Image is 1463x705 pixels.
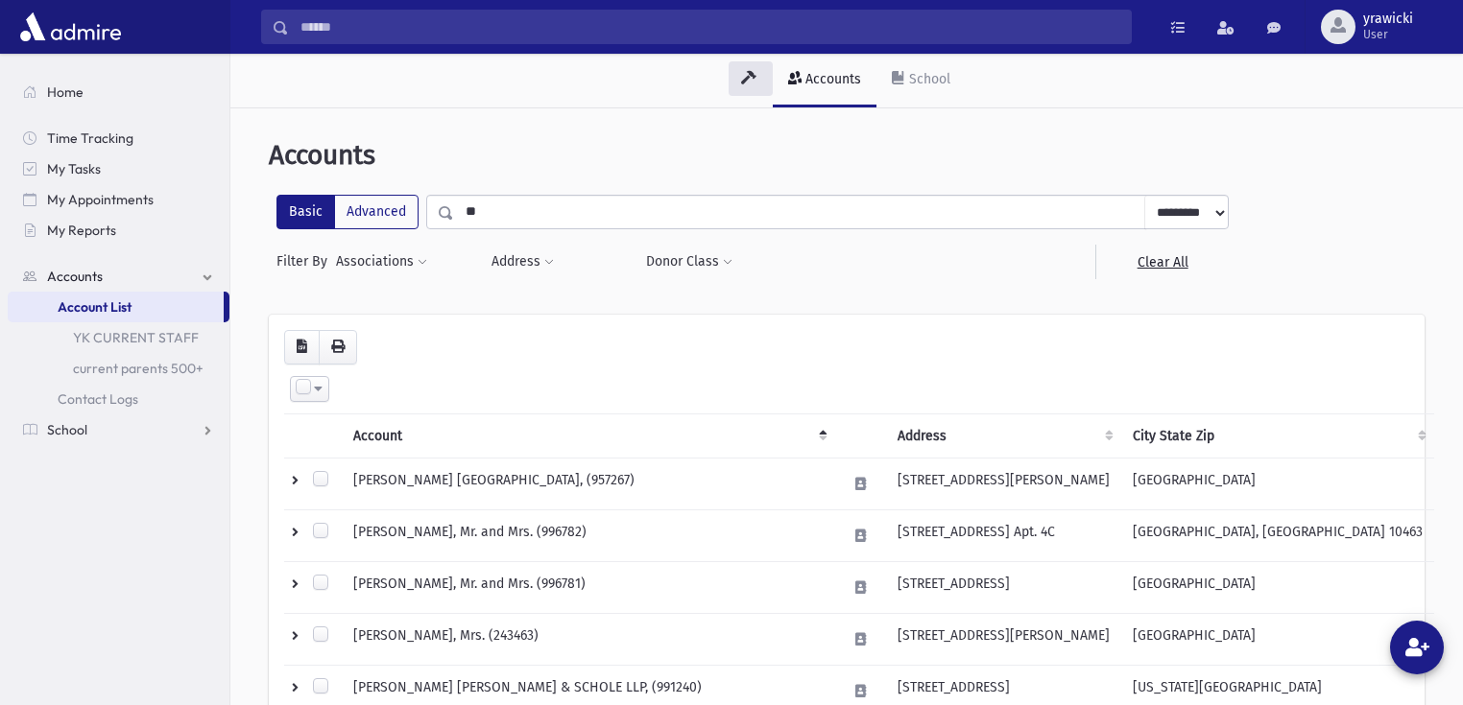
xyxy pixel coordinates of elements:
span: My Appointments [47,191,154,208]
span: User [1363,27,1413,42]
td: [PERSON_NAME], Mrs. (243463) [342,613,835,665]
span: Home [47,83,84,101]
a: Home [8,77,229,107]
td: [GEOGRAPHIC_DATA] [1121,458,1434,509]
td: [GEOGRAPHIC_DATA] [1121,561,1434,613]
a: School [8,414,229,445]
a: School [876,54,966,107]
label: Basic [276,195,335,229]
a: Time Tracking [8,123,229,153]
span: My Tasks [47,160,101,177]
span: Contact Logs [58,390,138,408]
td: [PERSON_NAME], Mr. and Mrs. (996781) [342,561,835,613]
td: [STREET_ADDRESS] Apt. 4C [886,509,1121,561]
input: Search [289,10,1131,44]
div: Accounts [802,71,861,87]
td: [STREET_ADDRESS][PERSON_NAME] [886,458,1121,509]
th: Address : activate to sort column ascending [886,413,1121,458]
a: YK CURRENT STAFF [8,322,229,353]
span: Time Tracking [47,129,133,147]
td: [STREET_ADDRESS][PERSON_NAME] [886,613,1121,665]
span: yrawicki [1363,12,1413,27]
div: FilterModes [276,195,419,229]
td: [GEOGRAPHIC_DATA], [GEOGRAPHIC_DATA] 10463 [1121,509,1434,561]
a: current parents 500+ [8,353,229,384]
span: My Reports [47,222,116,239]
a: My Tasks [8,153,229,184]
th: Account: activate to sort column descending [342,413,835,458]
td: [PERSON_NAME] [GEOGRAPHIC_DATA], (957267) [342,458,835,509]
a: My Reports [8,215,229,246]
a: My Appointments [8,184,229,215]
button: CSV [284,330,320,364]
img: AdmirePro [15,8,126,46]
td: [STREET_ADDRESS] [886,561,1121,613]
a: Accounts [773,54,876,107]
td: [PERSON_NAME], Mr. and Mrs. (996782) [342,509,835,561]
div: School [905,71,950,87]
span: School [47,421,87,438]
button: Donor Class [645,245,733,279]
button: Print [319,330,357,364]
span: Accounts [269,139,375,171]
label: Advanced [334,195,419,229]
span: Account List [58,298,132,316]
button: Address [491,245,555,279]
a: Account List [8,292,224,322]
button: Associations [335,245,428,279]
a: Clear All [1095,245,1229,279]
a: Contact Logs [8,384,229,414]
th: City State Zip : activate to sort column ascending [1121,413,1434,458]
td: [GEOGRAPHIC_DATA] [1121,613,1434,665]
a: Accounts [8,261,229,292]
span: Accounts [47,268,103,285]
span: Filter By [276,251,335,271]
